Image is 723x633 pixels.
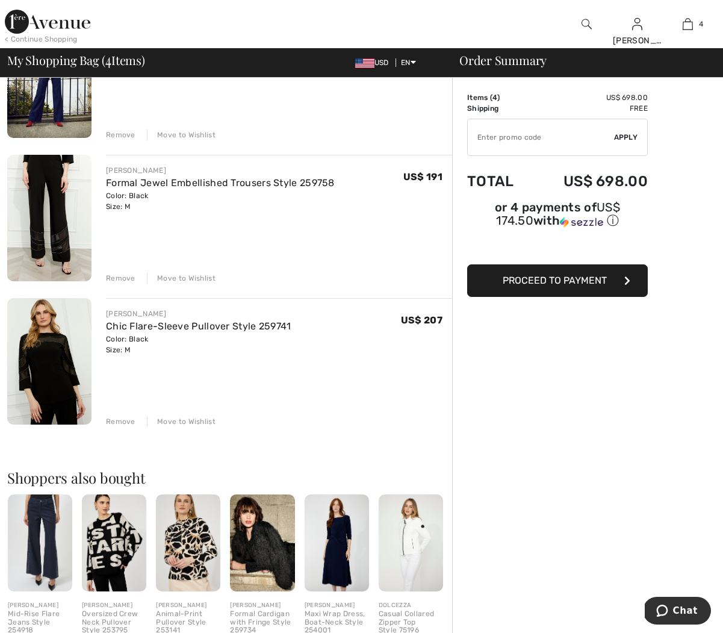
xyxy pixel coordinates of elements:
span: US$ 191 [403,171,442,182]
img: US Dollar [355,58,374,68]
img: Formal Cardigan with Fringe Style 259734 [230,494,294,591]
img: Formal Jewel Embellished Trousers Style 259758 [7,155,92,281]
div: < Continue Shopping [5,34,78,45]
div: or 4 payments of with [467,202,648,229]
div: [PERSON_NAME] [8,601,72,610]
span: US$ 174.50 [496,200,620,228]
td: Total [467,161,532,202]
span: 4 [699,19,703,30]
span: EN [401,58,416,67]
td: US$ 698.00 [532,92,648,103]
div: [PERSON_NAME] [305,601,369,610]
img: Mid-Rise Flare Jeans Style 254918 [8,494,72,591]
span: 4 [492,93,497,102]
button: Proceed to Payment [467,264,648,297]
div: DOLCEZZA [379,601,443,610]
span: My Shopping Bag ( Items) [7,54,145,66]
div: Remove [106,416,135,427]
div: [PERSON_NAME] [230,601,294,610]
img: Maxi Wrap Dress, Boat-Neck Style 254001 [305,494,369,591]
td: US$ 698.00 [532,161,648,202]
img: Chic Flare-Sleeve Pullover Style 259741 [7,298,92,425]
div: Color: Black Size: M [106,334,291,355]
iframe: PayPal-paypal [467,233,648,260]
img: Oversized Crew Neck Pullover Style 253795 [82,494,146,591]
div: Move to Wishlist [147,129,216,140]
div: [PERSON_NAME] [613,34,662,47]
a: 4 [663,17,713,31]
img: Animal-Print Pullover Style 253141 [156,494,220,591]
img: search the website [582,17,592,31]
div: [PERSON_NAME] [106,308,291,319]
iframe: Opens a widget where you can chat to one of our agents [645,597,711,627]
div: or 4 payments ofUS$ 174.50withSezzle Click to learn more about Sezzle [467,202,648,233]
td: Shipping [467,103,532,114]
a: Formal Jewel Embellished Trousers Style 259758 [106,177,335,189]
div: Remove [106,129,135,140]
span: Proceed to Payment [503,275,607,286]
img: Casual Collared Zipper Top Style 75196 [379,494,443,591]
input: Promo code [468,119,614,155]
img: 1ère Avenue [5,10,90,34]
img: My Info [632,17,642,31]
div: [PERSON_NAME] [156,601,220,610]
div: [PERSON_NAME] [82,601,146,610]
h2: Shoppers also bought [7,470,452,485]
td: Free [532,103,648,114]
div: Move to Wishlist [147,273,216,284]
div: Remove [106,273,135,284]
span: Apply [614,132,638,143]
span: USD [355,58,394,67]
span: US$ 207 [401,314,442,326]
div: Order Summary [445,54,716,66]
span: 4 [105,51,111,67]
div: [PERSON_NAME] [106,165,335,176]
div: Color: Black Size: M [106,190,335,212]
td: Items ( ) [467,92,532,103]
div: Move to Wishlist [147,416,216,427]
a: Sign In [632,18,642,30]
img: Sezzle [560,217,603,228]
a: Chic Flare-Sleeve Pullover Style 259741 [106,320,291,332]
img: My Bag [683,17,693,31]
